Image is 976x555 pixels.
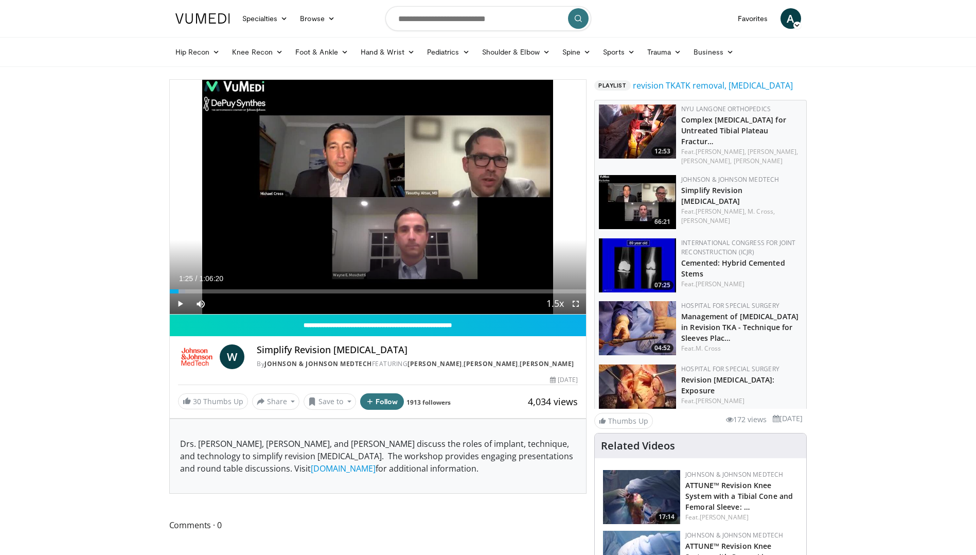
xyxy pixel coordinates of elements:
a: Business [687,42,740,62]
div: Feat. [685,513,798,522]
a: Thumbs Up [594,413,653,429]
button: Save to [304,393,356,410]
a: 09:48 [599,365,676,419]
a: 1913 followers [406,398,451,407]
a: International Congress for Joint Reconstruction (ICJR) [681,238,795,256]
div: Feat. [681,280,802,289]
video-js: Video Player [170,80,587,315]
a: [PERSON_NAME], [681,157,732,165]
button: Mute [190,293,211,314]
a: A [780,8,801,29]
a: Hospital for Special Surgery [681,301,779,310]
div: Feat. [681,147,802,166]
button: Playback Rate [545,293,565,314]
img: 2c0d089d-953c-49e2-aa2c-d15eef46caa7.150x105_q85_crop-smart_upscale.jpg [599,301,676,355]
div: Feat. [681,344,802,353]
a: Knee Recon [226,42,289,62]
a: [PERSON_NAME] [520,359,574,368]
a: [PERSON_NAME], [696,147,746,156]
span: 30 [193,396,201,406]
a: Favorites [732,8,774,29]
a: Pediatrics [421,42,476,62]
a: [PERSON_NAME], [696,207,746,216]
span: 1:06:20 [199,274,223,283]
span: 66:21 [651,217,673,227]
a: [PERSON_NAME] [700,513,749,522]
li: 172 views [726,414,767,425]
a: Sports [597,42,641,62]
img: VuMedi Logo [175,13,230,24]
a: ATTUNE™ Revision Knee System with a Tibial Cone and Femoral Sleeve: … [685,480,793,512]
a: M. Cross [696,344,721,353]
img: 8d1b1fd9-bb60-4a1f-b2f0-06939889f9b1.jpg.150x105_q85_crop-smart_upscale.jpg [599,105,676,159]
span: / [196,274,198,283]
a: NYU Langone Orthopedics [681,105,771,113]
img: 3f9dd002-86f4-492d-ad85-f7acafc6f40d.150x105_q85_crop-smart_upscale.jpg [599,175,676,229]
a: 30 Thumbs Up [178,393,248,409]
span: Comments 0 [169,518,587,532]
div: Feat. [681,207,802,226]
a: Specialties [236,8,294,29]
a: Johnson & Johnson MedTech [685,531,783,540]
span: 4,034 views [528,395,578,408]
a: Hand & Wrist [354,42,421,62]
li: [DATE] [773,413,803,424]
a: Johnson & Johnson MedTech [264,359,372,368]
a: 12:53 [599,105,676,159]
span: Playlist [594,80,630,91]
span: 09:48 [651,407,673,416]
a: Revision [MEDICAL_DATA]: Exposure [681,375,774,395]
button: Play [170,293,190,314]
a: Hospital for Special Surgery [681,365,779,373]
div: [DATE] [550,375,578,385]
a: Trauma [641,42,688,62]
a: [PERSON_NAME] [696,280,744,288]
div: By FEATURING , , [257,359,578,369]
a: Spine [556,42,597,62]
a: W [220,344,244,369]
span: 17:14 [655,512,678,522]
a: Johnson & Johnson MedTech [685,470,783,479]
a: [PERSON_NAME] [681,216,730,225]
a: Cemented: Hybrid Cemented Stems [681,258,785,279]
div: Feat. [681,396,802,406]
input: Search topics, interventions [385,6,591,31]
a: Shoulder & Elbow [476,42,556,62]
img: d367791b-5d96-41de-8d3d-dfa0fe7c9e5a.150x105_q85_crop-smart_upscale.jpg [603,470,680,524]
a: 66:21 [599,175,676,229]
h4: Related Videos [601,440,675,452]
a: Foot & Ankle [289,42,354,62]
h4: Simplify Revision [MEDICAL_DATA] [257,344,578,356]
a: revision TKATK removal, [MEDICAL_DATA] [633,79,793,92]
a: M. Cross, [748,207,775,216]
span: 1:25 [179,274,193,283]
a: Johnson & Johnson MedTech [681,175,779,184]
a: [PERSON_NAME], [748,147,798,156]
div: Progress Bar [170,289,587,293]
a: Browse [294,8,341,29]
img: Johnson & Johnson MedTech [178,344,216,369]
a: Complex [MEDICAL_DATA] for Untreated Tibial Plateau Fractur… [681,115,786,146]
a: Hip Recon [169,42,226,62]
span: 04:52 [651,343,673,353]
button: Fullscreen [565,293,586,314]
a: 04:52 [599,301,676,355]
a: [PERSON_NAME] [407,359,462,368]
span: 12:53 [651,147,673,156]
a: 17:14 [603,470,680,524]
a: [PERSON_NAME] [696,396,744,405]
a: Management of [MEDICAL_DATA] in Revision TKA - Technique for Sleeves Plac… [681,311,798,343]
img: 01949379-fd6a-4e7a-9c72-3c7e5cc110f0.150x105_q85_crop-smart_upscale.jpg [599,365,676,419]
button: Follow [360,393,404,410]
a: [PERSON_NAME] [734,157,783,165]
span: 07:25 [651,281,673,290]
img: afb6c80e-84f4-40b6-8b9e-90c70121a3c7.150x105_q85_crop-smart_upscale.jpg [599,238,676,292]
a: 07:25 [599,238,676,292]
a: [PERSON_NAME] [464,359,518,368]
button: Share [252,393,300,410]
span: Drs. [PERSON_NAME], [PERSON_NAME], and [PERSON_NAME] discuss the roles of implant, technique, and... [180,438,573,474]
a: [DOMAIN_NAME] [311,463,376,474]
a: Simplify Revision [MEDICAL_DATA] [681,185,742,206]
